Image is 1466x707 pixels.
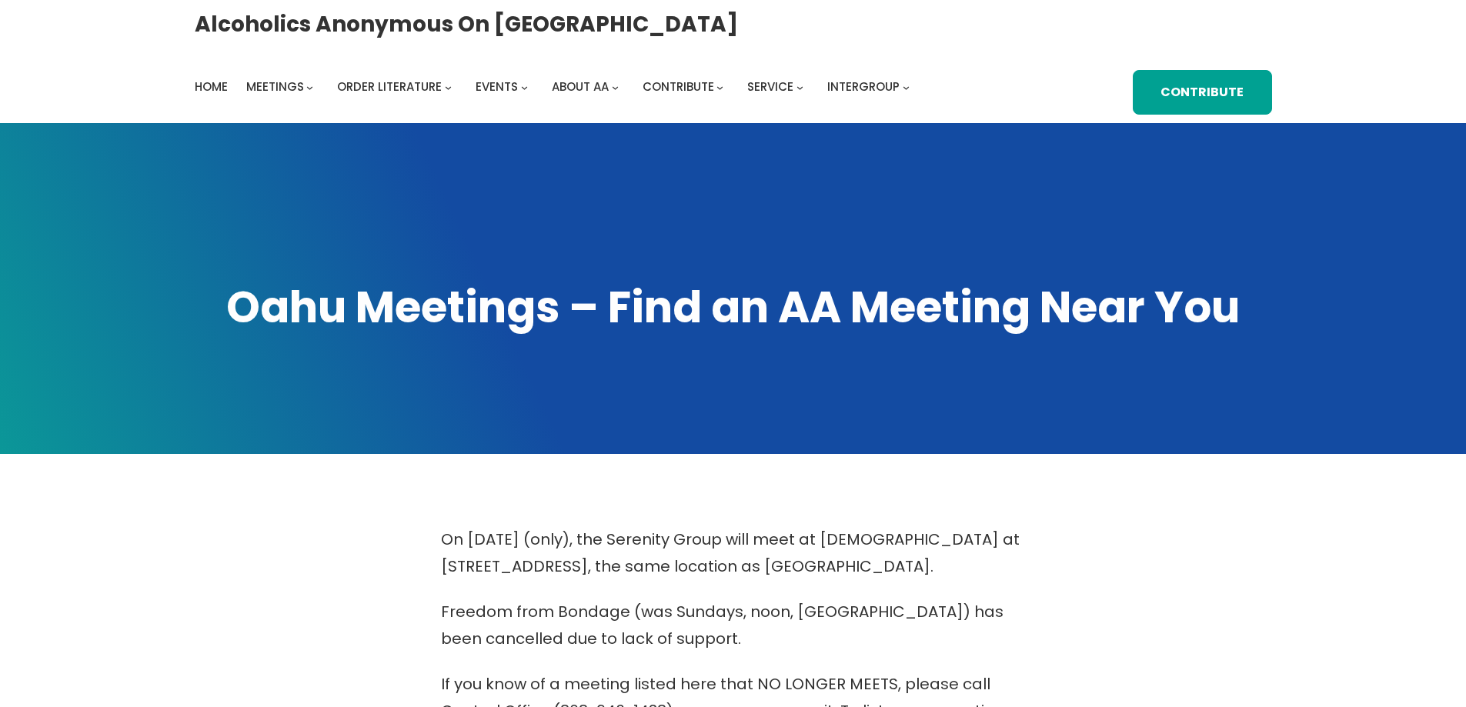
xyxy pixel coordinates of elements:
[521,83,528,90] button: Events submenu
[716,83,723,90] button: Contribute submenu
[747,78,793,95] span: Service
[643,76,714,98] a: Contribute
[246,78,304,95] span: Meetings
[476,76,518,98] a: Events
[552,78,609,95] span: About AA
[441,599,1026,652] p: Freedom from Bondage (was Sundays, noon, [GEOGRAPHIC_DATA]) has been cancelled due to lack of sup...
[246,76,304,98] a: Meetings
[195,278,1272,337] h1: Oahu Meetings – Find an AA Meeting Near You
[337,78,442,95] span: Order Literature
[643,78,714,95] span: Contribute
[827,76,900,98] a: Intergroup
[306,83,313,90] button: Meetings submenu
[552,76,609,98] a: About AA
[195,76,915,98] nav: Intergroup
[195,78,228,95] span: Home
[1133,70,1271,115] a: Contribute
[796,83,803,90] button: Service submenu
[903,83,910,90] button: Intergroup submenu
[195,5,738,43] a: Alcoholics Anonymous on [GEOGRAPHIC_DATA]
[195,76,228,98] a: Home
[612,83,619,90] button: About AA submenu
[476,78,518,95] span: Events
[445,83,452,90] button: Order Literature submenu
[747,76,793,98] a: Service
[441,526,1026,580] p: On [DATE] (only), the Serenity Group will meet at [DEMOGRAPHIC_DATA] at [STREET_ADDRESS], the sam...
[827,78,900,95] span: Intergroup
